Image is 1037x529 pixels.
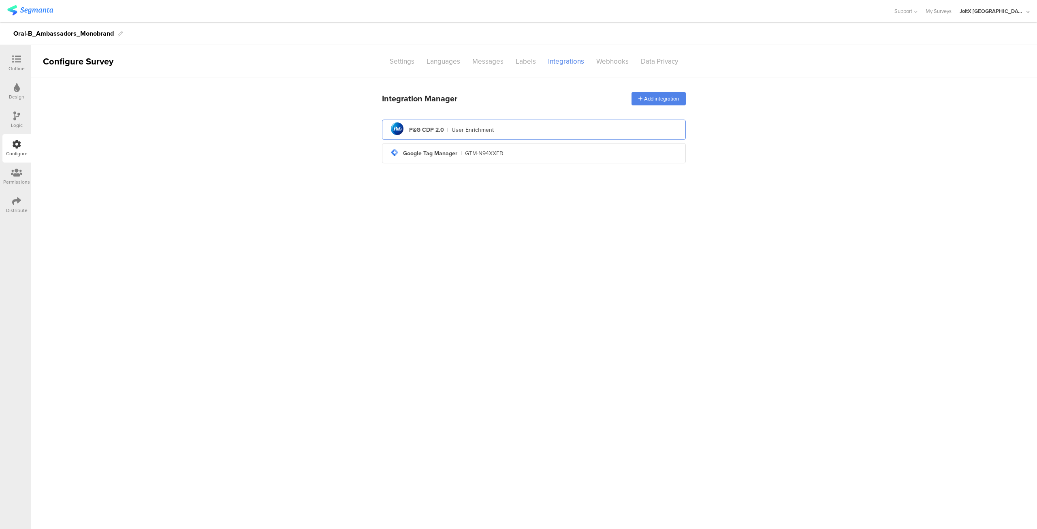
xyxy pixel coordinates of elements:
div: GTM-N94XXFB [465,149,503,158]
div: Configure Survey [31,55,124,68]
div: Add integration [632,92,686,105]
div: Settings [384,54,420,69]
div: Languages [420,54,466,69]
div: User Enrichment [452,126,494,134]
div: Outline [9,65,25,72]
div: Distribute [6,207,28,214]
div: Integrations [542,54,590,69]
div: Webhooks [590,54,635,69]
div: Messages [466,54,510,69]
div: | [461,149,462,158]
div: Permissions [3,178,30,186]
div: Logic [11,122,23,129]
div: Labels [510,54,542,69]
div: Design [9,93,24,101]
div: | [447,126,448,134]
div: Google Tag Manager [403,149,457,158]
div: Oral-B_Ambassadors_Monobrand [13,27,114,40]
div: Integration Manager [382,92,457,105]
div: Configure [6,150,28,157]
img: segmanta logo [7,5,53,15]
div: P&G CDP 2.0 [409,126,444,134]
div: JoltX [GEOGRAPHIC_DATA] [960,7,1024,15]
div: Data Privacy [635,54,684,69]
span: Support [894,7,912,15]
